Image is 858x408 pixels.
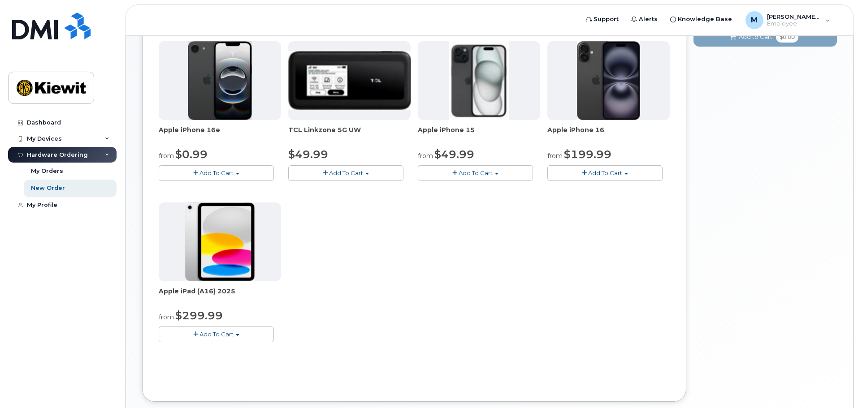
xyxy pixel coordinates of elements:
[449,41,509,120] img: iphone15.jpg
[678,15,732,24] span: Knowledge Base
[588,169,622,176] span: Add To Cart
[159,152,174,160] small: from
[159,125,281,143] div: Apple iPhone 16e
[693,28,837,46] button: Add to Cart $0.00
[288,165,403,181] button: Add To Cart
[739,33,772,41] span: Add to Cart
[739,11,836,29] div: Mauricio.Davila
[159,326,274,342] button: Add To Cart
[577,41,640,120] img: iphone_16_plus.png
[459,169,493,176] span: Add To Cart
[199,169,234,176] span: Add To Cart
[159,313,174,321] small: from
[580,10,625,28] a: Support
[329,169,363,176] span: Add To Cart
[639,15,658,24] span: Alerts
[547,152,563,160] small: from
[199,331,234,338] span: Add To Cart
[188,41,252,120] img: iphone16e.png
[159,287,281,305] div: Apple iPad (A16) 2025
[547,125,670,143] div: Apple iPhone 16
[767,13,821,20] span: [PERSON_NAME].[PERSON_NAME]
[418,165,533,181] button: Add To Cart
[175,309,223,322] span: $299.99
[819,369,851,401] iframe: Messenger Launcher
[175,148,208,161] span: $0.99
[288,125,411,143] div: TCL Linkzone 5G UW
[564,148,611,161] span: $199.99
[185,202,255,281] img: ipad_11.png
[547,165,663,181] button: Add To Cart
[418,152,433,160] small: from
[625,10,664,28] a: Alerts
[776,32,798,43] span: $0.00
[664,10,738,28] a: Knowledge Base
[767,20,821,27] span: Employee
[594,15,619,24] span: Support
[434,148,474,161] span: $49.99
[288,51,411,110] img: linkzone5g.png
[751,15,758,26] span: M
[288,148,328,161] span: $49.99
[159,165,274,181] button: Add To Cart
[418,125,540,143] div: Apple iPhone 15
